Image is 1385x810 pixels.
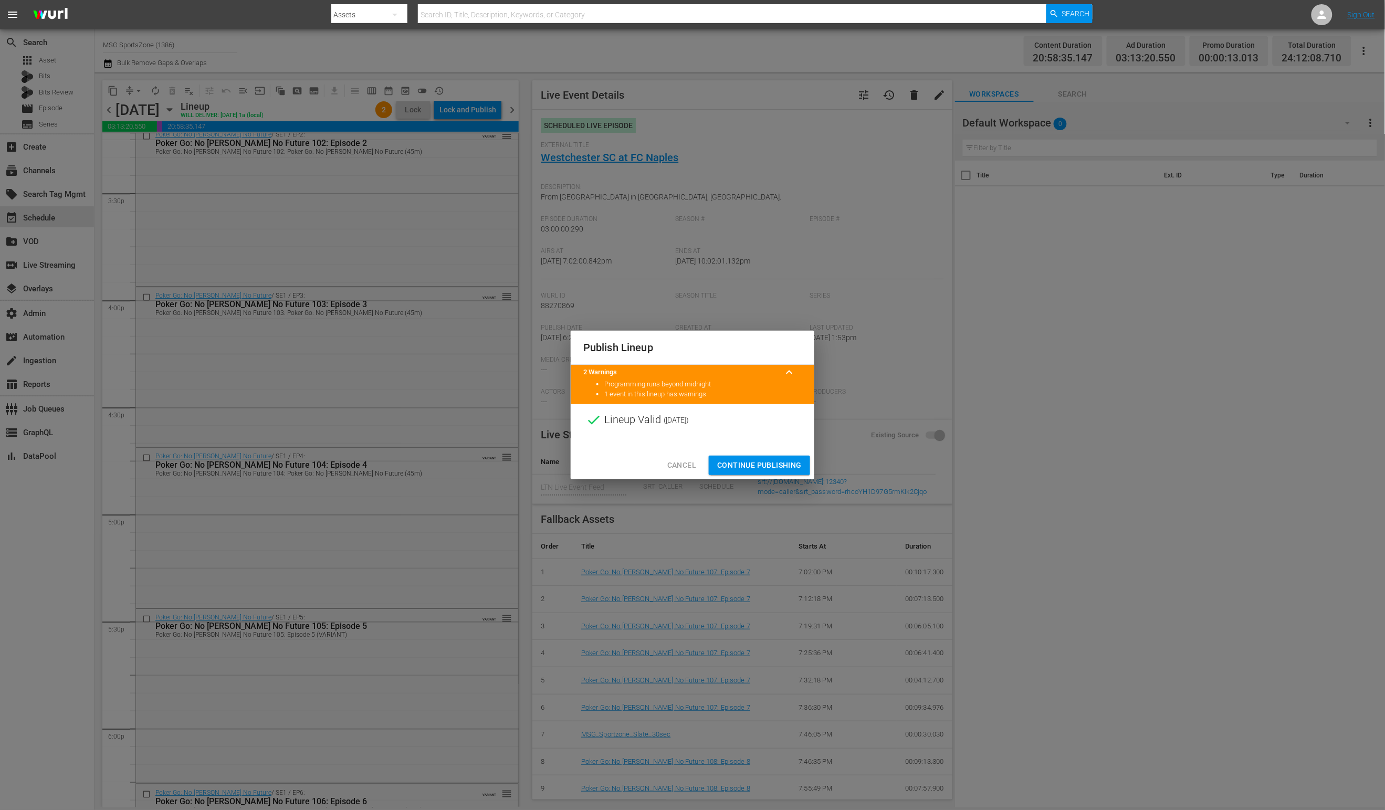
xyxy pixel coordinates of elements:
title: 2 Warnings [583,367,777,377]
span: menu [6,8,19,21]
span: ( [DATE] ) [664,412,689,428]
button: keyboard_arrow_up [777,360,802,385]
a: Sign Out [1348,10,1375,19]
span: Search [1062,4,1090,23]
img: ans4CAIJ8jUAAAAAAAAAAAAAAAAAAAAAAAAgQb4GAAAAAAAAAAAAAAAAAAAAAAAAJMjXAAAAAAAAAAAAAAAAAAAAAAAAgAT5G... [25,3,76,27]
div: Lineup Valid [571,404,814,436]
h2: Publish Lineup [583,339,802,356]
li: 1 event in this lineup has warnings. [604,390,802,399]
span: keyboard_arrow_up [783,366,795,378]
button: Continue Publishing [709,456,810,475]
span: Cancel [667,459,696,472]
span: Continue Publishing [717,459,802,472]
button: Cancel [659,456,705,475]
li: Programming runs beyond midnight [604,380,802,390]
